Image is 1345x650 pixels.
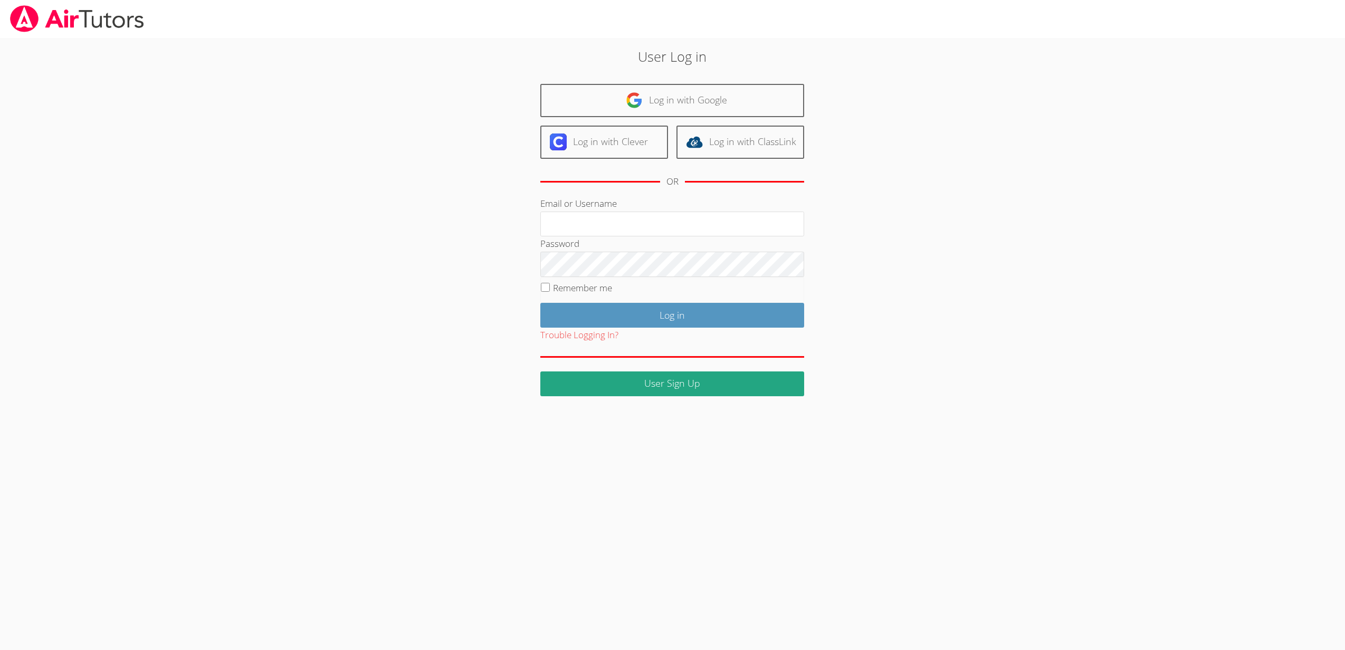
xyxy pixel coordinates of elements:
label: Email or Username [540,197,617,209]
a: Log in with ClassLink [676,126,804,159]
label: Remember me [553,282,612,294]
a: Log in with Google [540,84,804,117]
img: google-logo-50288ca7cdecda66e5e0955fdab243c47b7ad437acaf1139b6f446037453330a.svg [626,92,643,109]
button: Trouble Logging In? [540,328,618,343]
img: classlink-logo-d6bb404cc1216ec64c9a2012d9dc4662098be43eaf13dc465df04b49fa7ab582.svg [686,133,703,150]
label: Password [540,237,579,250]
div: OR [666,174,679,189]
img: airtutors_banner-c4298cdbf04f3fff15de1276eac7730deb9818008684d7c2e4769d2f7ddbe033.png [9,5,145,32]
a: User Sign Up [540,371,804,396]
h2: User Log in [309,46,1035,66]
img: clever-logo-6eab21bc6e7a338710f1a6ff85c0baf02591cd810cc4098c63d3a4b26e2feb20.svg [550,133,567,150]
input: Log in [540,303,804,328]
a: Log in with Clever [540,126,668,159]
